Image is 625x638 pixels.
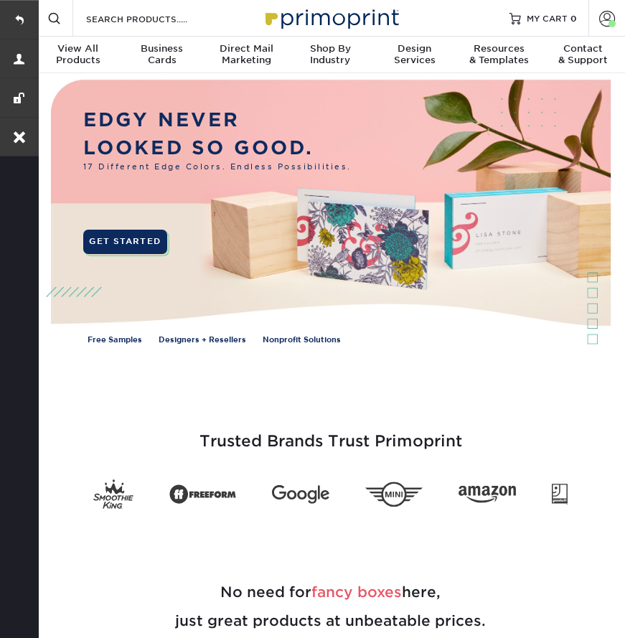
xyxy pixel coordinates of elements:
[36,37,120,75] a: View AllProducts
[205,43,288,66] div: Marketing
[159,334,246,346] a: Designers + Resellers
[259,2,403,33] img: Primoprint
[527,12,568,24] span: MY CART
[459,486,516,503] img: Amazon
[541,37,625,75] a: Contact& Support
[541,43,625,55] span: Contact
[120,37,204,75] a: BusinessCards
[47,398,614,468] h3: Trusted Brands Trust Primoprint
[456,43,540,66] div: & Templates
[372,43,456,66] div: Services
[288,37,372,75] a: Shop ByIndustry
[372,43,456,55] span: Design
[83,161,352,173] span: 17 Different Edge Colors. Endless Possibilities.
[88,334,142,346] a: Free Samples
[365,482,423,507] img: Mini
[83,105,352,133] p: EDGY NEVER
[93,479,133,510] img: Smoothie King
[205,37,288,75] a: Direct MailMarketing
[288,43,372,55] span: Shop By
[570,13,577,23] span: 0
[288,43,372,66] div: Industry
[263,334,341,346] a: Nonprofit Solutions
[120,43,204,55] span: Business
[36,43,120,66] div: Products
[272,484,329,503] img: Google
[83,133,352,161] p: LOOKED SO GOOD.
[541,43,625,66] div: & Support
[36,43,120,55] span: View All
[83,230,167,254] a: GET STARTED
[456,37,540,75] a: Resources& Templates
[552,484,568,505] img: Goodwill
[120,43,204,66] div: Cards
[85,10,225,27] input: SEARCH PRODUCTS.....
[456,43,540,55] span: Resources
[372,37,456,75] a: DesignServices
[205,43,288,55] span: Direct Mail
[311,583,402,601] span: fancy boxes
[169,479,236,509] img: Freeform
